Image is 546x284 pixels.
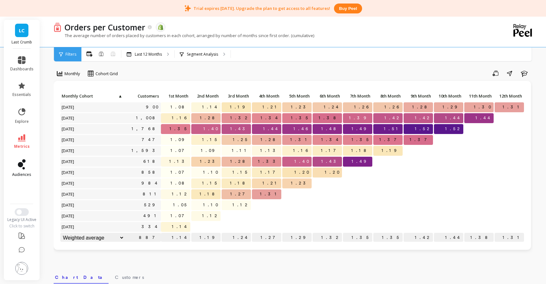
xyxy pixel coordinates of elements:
span: 1.39 [348,113,372,123]
span: 1.07 [169,146,190,155]
p: 1.44 [434,233,463,242]
p: 1.31 [495,233,524,242]
p: Trial expires [DATE]. Upgrade the plan to get access to all features! [193,5,330,11]
span: Filters [65,52,76,57]
span: 1.32 [229,113,251,123]
span: 1.17 [259,168,281,177]
span: 1.44 [262,124,281,134]
span: 1.31 [501,102,524,112]
div: Toggle SortBy [221,91,252,101]
span: 1.37 [408,135,433,145]
p: 5th Month [282,91,312,100]
p: Monthly Cohort [60,91,124,100]
span: 1.18 [350,146,372,155]
span: [DATE] [60,178,76,188]
span: [DATE] [60,157,76,166]
span: [DATE] [60,200,76,210]
p: 1.35 [373,233,403,242]
span: 1.28 [199,113,221,123]
span: [DATE] [60,222,76,232]
span: 1.26 [383,102,403,112]
span: 1.51 [383,124,403,134]
span: 1.15 [201,135,221,145]
div: Click to switch [4,224,40,229]
p: The average number of orders placed by customers in each cohort, arranged by number of months sin... [54,33,314,38]
span: 1.43 [229,124,251,134]
span: 1.52 [413,124,433,134]
span: 1.21 [261,178,281,188]
a: 529 [143,200,161,210]
a: 1,008 [135,113,161,123]
span: 1.12 [201,211,221,221]
span: 1.16 [171,113,190,123]
p: 12th Month [495,91,524,100]
span: 1.26 [353,102,372,112]
span: 1.35 [290,113,312,123]
span: [DATE] [60,189,76,199]
p: 1.42 [404,233,433,242]
span: 8th Month [375,93,401,99]
span: 1.08 [169,178,190,188]
span: 1.52 [444,124,463,134]
span: 1.07 [169,211,190,221]
span: [DATE] [60,124,76,134]
div: Toggle SortBy [252,91,282,101]
div: Toggle SortBy [494,91,525,101]
p: 8th Month [373,91,403,100]
p: 3rd Month [222,91,251,100]
span: 1.33 [257,157,281,166]
span: 1.20 [293,168,312,177]
span: 1.28 [259,135,281,145]
span: 1.10 [202,168,221,177]
span: Chart Data [55,274,107,280]
div: Toggle SortBy [161,91,191,101]
span: 1.09 [200,146,221,155]
p: 2nd Month [191,91,221,100]
img: profile picture [15,262,28,275]
p: 1.35 [343,233,372,242]
span: 1.28 [411,102,433,112]
span: 1.13 [259,146,281,155]
a: 618 [142,157,161,166]
span: 1.18 [198,189,221,199]
span: 1.17 [320,146,342,155]
span: 1.23 [290,102,312,112]
span: 1.31 [289,135,312,145]
span: 1.49 [350,124,372,134]
span: explore [15,119,29,124]
span: [DATE] [60,168,76,177]
span: 1.46 [292,124,312,134]
span: 1.40 [202,124,221,134]
span: 1.28 [229,157,251,166]
a: 1,593 [130,146,161,155]
div: Toggle SortBy [191,91,221,101]
span: 1.31 [259,189,281,199]
div: Toggle SortBy [464,91,494,101]
span: 1.08 [169,102,190,112]
a: 491 [142,211,161,221]
span: 12th Month [496,93,522,99]
span: LC [19,27,25,34]
span: 1.48 [320,124,342,134]
p: 1.14 [161,233,190,242]
a: 334 [140,222,161,232]
span: 1.30 [473,102,494,112]
span: 1.12 [171,189,190,199]
p: 6th Month [313,91,342,100]
span: 5th Month [284,93,310,99]
a: 747 [140,135,161,145]
span: 1.20 [323,168,342,177]
span: 1.09 [169,135,190,145]
span: 1.15 [201,178,221,188]
span: Monthly Cohort [62,93,118,99]
span: [DATE] [60,135,76,145]
span: 2nd Month [193,93,219,99]
p: 10th Month [434,91,463,100]
span: 1.34 [259,113,281,123]
span: 1.38 [317,113,342,123]
p: 887 [123,233,161,242]
span: 1.27 [229,189,251,199]
span: ▲ [118,93,122,99]
span: 1.05 [172,200,190,210]
div: Toggle SortBy [373,91,403,101]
